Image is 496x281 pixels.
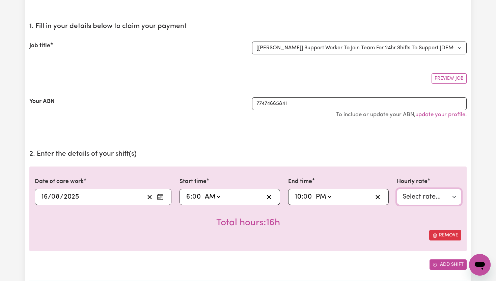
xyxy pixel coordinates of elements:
small: To include or update your ABN, . [336,112,467,118]
label: Hourly rate [397,177,428,186]
button: Preview Job [432,73,467,84]
label: Job title [29,42,50,50]
h2: 2. Enter the details of your shift(s) [29,150,467,158]
span: : [191,193,192,201]
span: / [60,193,63,201]
span: 0 [303,194,307,200]
input: -- [193,192,202,202]
button: Clear date [144,192,155,202]
a: update your profile [415,112,465,118]
iframe: Button to launch messaging window [469,254,491,276]
label: End time [288,177,312,186]
button: Enter the date of care work [155,192,166,202]
button: Remove this shift [429,230,461,240]
span: Total hours worked: 16 hours [216,218,280,228]
label: Start time [180,177,206,186]
span: : [302,193,303,201]
button: Add another shift [430,259,467,270]
input: -- [304,192,313,202]
label: Your ABN [29,97,55,106]
input: ---- [63,192,79,202]
span: 0 [51,194,55,200]
input: -- [295,192,302,202]
input: -- [186,192,191,202]
h2: 1. Fill in your details below to claim your payment [29,22,467,31]
input: -- [41,192,48,202]
span: 0 [192,194,196,200]
input: -- [52,192,60,202]
span: / [48,193,51,201]
label: Date of care work [35,177,84,186]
